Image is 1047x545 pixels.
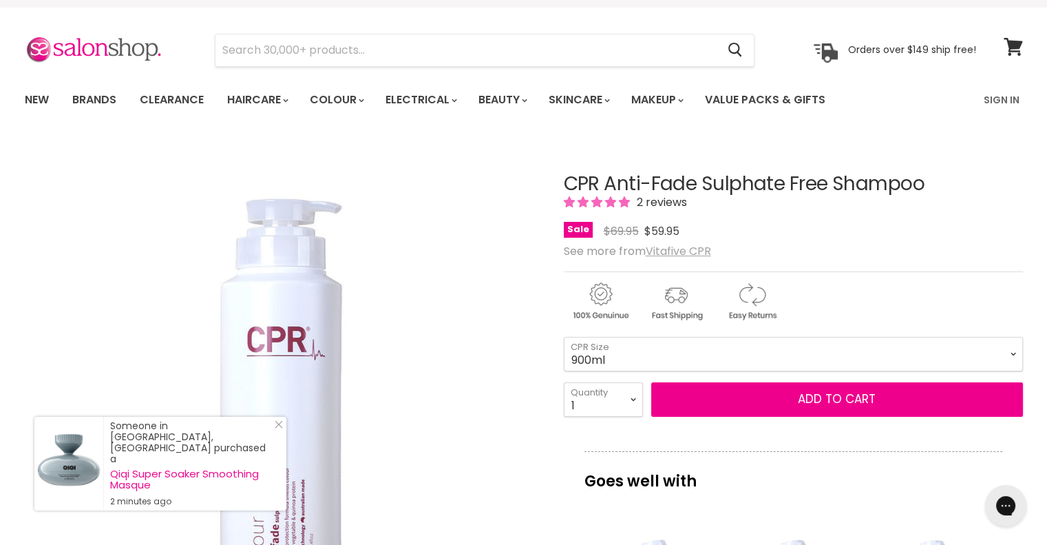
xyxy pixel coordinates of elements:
[715,280,788,322] img: returns.gif
[8,80,1040,120] nav: Main
[564,382,643,417] select: Quantity
[34,417,103,511] a: Visit product page
[564,243,711,259] span: See more from
[646,243,711,259] a: Vitafive CPR
[633,194,687,210] span: 2 reviews
[604,223,639,239] span: $69.95
[269,420,283,434] a: Close Notification
[14,85,59,114] a: New
[215,34,717,66] input: Search
[644,223,679,239] span: $59.95
[584,451,1002,497] p: Goes well with
[975,85,1028,114] a: Sign In
[217,85,297,114] a: Haircare
[275,420,283,429] svg: Close Icon
[538,85,618,114] a: Skincare
[110,469,273,491] a: Qiqi Super Soaker Smoothing Masque
[564,174,1023,195] h1: CPR Anti-Fade Sulphate Free Shampoo
[110,496,273,507] small: 2 minutes ago
[564,194,633,210] span: 5.00 stars
[564,280,637,322] img: genuine.gif
[62,85,127,114] a: Brands
[215,34,754,67] form: Product
[129,85,214,114] a: Clearance
[14,80,906,120] ul: Main menu
[717,34,754,66] button: Search
[848,43,976,56] p: Orders over $149 ship free!
[621,85,692,114] a: Makeup
[375,85,465,114] a: Electrical
[639,280,712,322] img: shipping.gif
[695,85,836,114] a: Value Packs & Gifts
[110,420,273,507] div: Someone in [GEOGRAPHIC_DATA], [GEOGRAPHIC_DATA] purchased a
[468,85,536,114] a: Beauty
[978,480,1033,531] iframe: Gorgias live chat messenger
[564,222,593,238] span: Sale
[651,382,1023,417] button: Add to cart
[299,85,372,114] a: Colour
